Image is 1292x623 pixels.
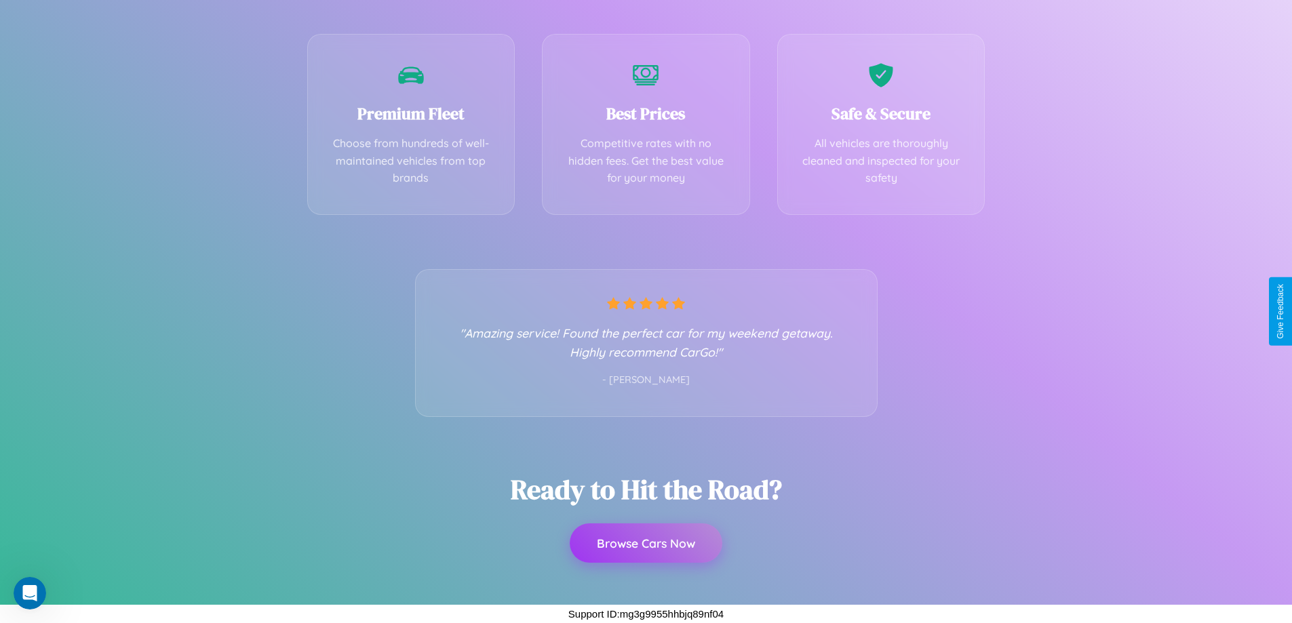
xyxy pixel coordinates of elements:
[443,323,850,361] p: "Amazing service! Found the perfect car for my weekend getaway. Highly recommend CarGo!"
[1276,284,1285,339] div: Give Feedback
[563,135,729,187] p: Competitive rates with no hidden fees. Get the best value for your money
[563,102,729,125] h3: Best Prices
[798,102,964,125] h3: Safe & Secure
[328,102,494,125] h3: Premium Fleet
[443,371,850,389] p: - [PERSON_NAME]
[570,523,722,563] button: Browse Cars Now
[328,135,494,187] p: Choose from hundreds of well-maintained vehicles from top brands
[568,605,724,623] p: Support ID: mg3g9955hhbjq89nf04
[511,471,782,508] h2: Ready to Hit the Road?
[798,135,964,187] p: All vehicles are thoroughly cleaned and inspected for your safety
[14,577,46,609] iframe: Intercom live chat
